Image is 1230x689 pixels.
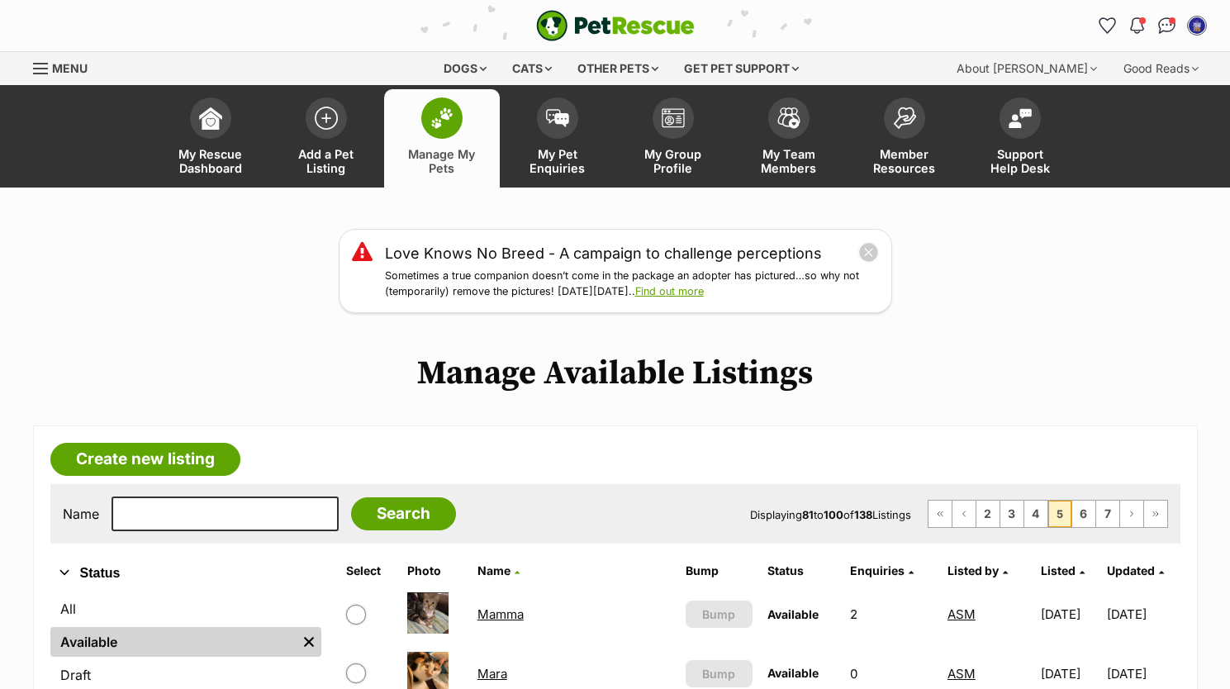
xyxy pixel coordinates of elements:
[566,52,670,85] div: Other pets
[477,666,507,682] a: Mara
[767,666,819,680] span: Available
[520,147,595,175] span: My Pet Enquiries
[1124,12,1151,39] button: Notifications
[1107,563,1155,577] span: Updated
[702,606,735,623] span: Bump
[767,607,819,621] span: Available
[1107,563,1164,577] a: Updated
[432,52,498,85] div: Dogs
[761,558,841,584] th: Status
[385,242,822,264] a: Love Knows No Breed - A campaign to challenge perceptions
[962,89,1078,188] a: Support Help Desk
[50,594,321,624] a: All
[50,443,240,476] a: Create new listing
[1189,17,1205,34] img: Rachel Hillary profile pic
[289,147,363,175] span: Add a Pet Listing
[983,147,1057,175] span: Support Help Desk
[315,107,338,130] img: add-pet-listing-icon-0afa8454b4691262ce3f59096e99ab1cd57d4a30225e0717b998d2c9b9846f56.svg
[686,660,753,687] button: Bump
[384,89,500,188] a: Manage My Pets
[50,563,321,584] button: Status
[1144,501,1167,527] a: Last page
[1095,12,1210,39] ul: Account quick links
[731,89,847,188] a: My Team Members
[947,563,1008,577] a: Listed by
[952,501,976,527] a: Previous page
[268,89,384,188] a: Add a Pet Listing
[777,107,800,129] img: team-members-icon-5396bd8760b3fe7c0b43da4ab00e1e3bb1a5d9ba89233759b79545d2d3fc5d0d.svg
[928,500,1168,528] nav: Pagination
[153,89,268,188] a: My Rescue Dashboard
[847,89,962,188] a: Member Resources
[752,147,826,175] span: My Team Members
[672,52,810,85] div: Get pet support
[63,506,99,521] label: Name
[636,147,710,175] span: My Group Profile
[824,508,843,521] strong: 100
[945,52,1109,85] div: About [PERSON_NAME]
[199,107,222,130] img: dashboard-icon-eb2f2d2d3e046f16d808141f083e7271f6b2e854fb5c12c21221c1fb7104beca.svg
[854,508,872,521] strong: 138
[1107,586,1178,643] td: [DATE]
[1130,17,1143,34] img: notifications-46538b983faf8c2785f20acdc204bb7945ddae34d4c08c2a6579f10ce5e182be.svg
[501,52,563,85] div: Cats
[1048,501,1071,527] span: Page 5
[615,89,731,188] a: My Group Profile
[893,107,916,129] img: member-resources-icon-8e73f808a243e03378d46382f2149f9095a855e16c252ad45f914b54edf8863c.svg
[976,501,1000,527] a: Page 2
[1000,501,1023,527] a: Page 3
[1184,12,1210,39] button: My account
[686,601,753,628] button: Bump
[477,606,524,622] a: Mamma
[1034,586,1105,643] td: [DATE]
[1041,563,1085,577] a: Listed
[52,61,88,75] span: Menu
[50,627,297,657] a: Available
[662,108,685,128] img: group-profile-icon-3fa3cf56718a62981997c0bc7e787c4b2cf8bcc04b72c1350f741eb67cf2f40e.svg
[173,147,248,175] span: My Rescue Dashboard
[750,508,911,521] span: Displaying to of Listings
[1112,52,1210,85] div: Good Reads
[802,508,814,521] strong: 81
[850,563,914,577] a: Enquiries
[385,268,879,300] p: Sometimes a true companion doesn’t come in the package an adopter has pictured…so why not (tempor...
[867,147,942,175] span: Member Resources
[297,627,321,657] a: Remove filter
[536,10,695,41] img: logo-e224e6f780fb5917bec1dbf3a21bbac754714ae5b6737aabdf751b685950b380.svg
[536,10,695,41] a: PetRescue
[1072,501,1095,527] a: Page 6
[430,107,454,129] img: manage-my-pets-icon-02211641906a0b7f246fdf0571729dbe1e7629f14944591b6c1af311fb30b64b.svg
[1041,563,1076,577] span: Listed
[477,563,511,577] span: Name
[351,497,456,530] input: Search
[1154,12,1180,39] a: Conversations
[1096,501,1119,527] a: Page 7
[928,501,952,527] a: First page
[858,242,879,263] button: close
[340,558,399,584] th: Select
[850,563,905,577] span: translation missing: en.admin.listings.index.attributes.enquiries
[401,558,468,584] th: Photo
[947,606,976,622] a: ASM
[1009,108,1032,128] img: help-desk-icon-fdf02630f3aa405de69fd3d07c3f3aa587a6932b1a1747fa1d2bba05be0121f9.svg
[679,558,759,584] th: Bump
[1095,12,1121,39] a: Favourites
[947,563,999,577] span: Listed by
[405,147,479,175] span: Manage My Pets
[843,586,939,643] td: 2
[546,109,569,127] img: pet-enquiries-icon-7e3ad2cf08bfb03b45e93fb7055b45f3efa6380592205ae92323e6603595dc1f.svg
[1158,17,1175,34] img: chat-41dd97257d64d25036548639549fe6c8038ab92f7586957e7f3b1b290dea8141.svg
[1024,501,1047,527] a: Page 4
[33,52,99,82] a: Menu
[477,563,520,577] a: Name
[635,285,704,297] a: Find out more
[1120,501,1143,527] a: Next page
[947,666,976,682] a: ASM
[500,89,615,188] a: My Pet Enquiries
[702,665,735,682] span: Bump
